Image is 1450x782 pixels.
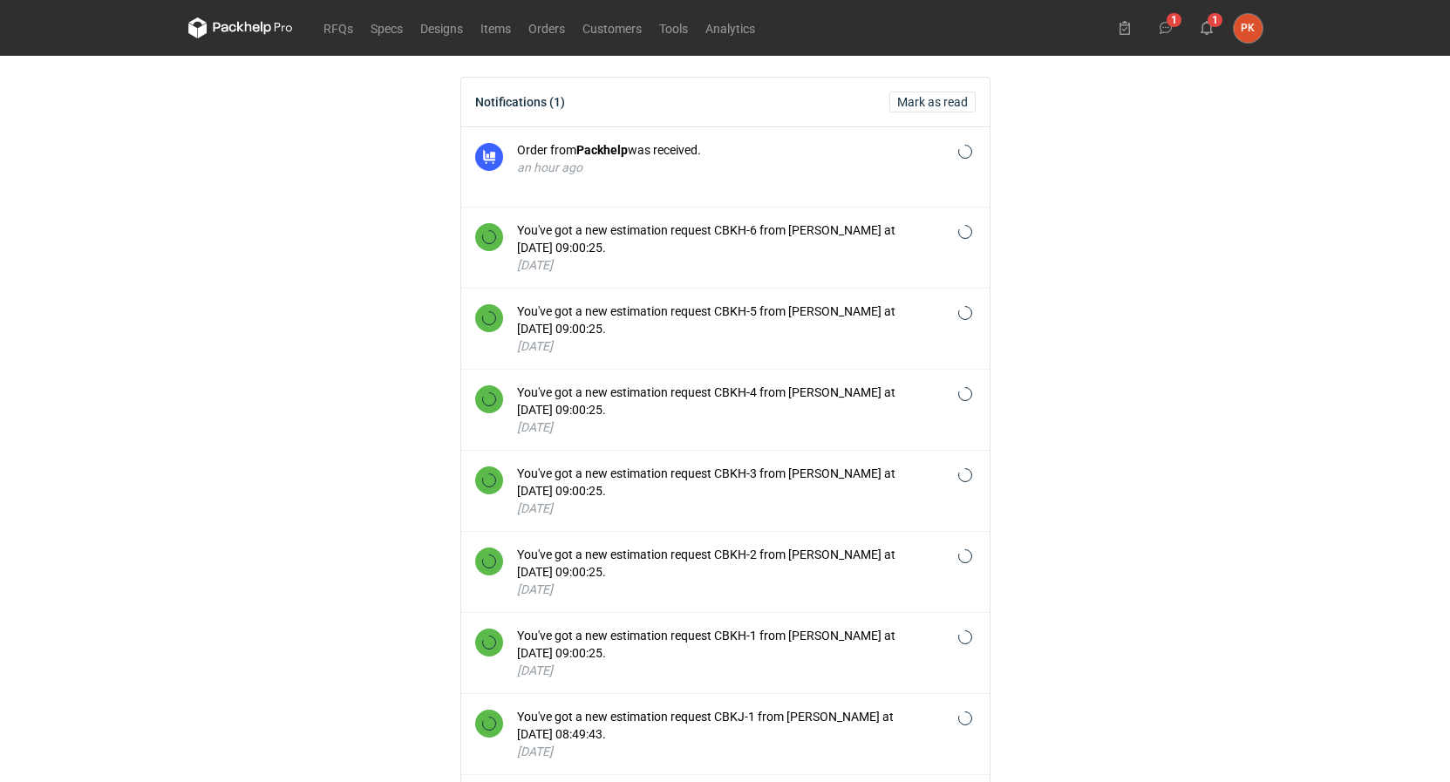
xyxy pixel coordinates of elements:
[475,95,565,109] div: Notifications (1)
[517,581,941,598] div: [DATE]
[517,256,941,274] div: [DATE]
[315,17,362,38] a: RFQs
[576,143,628,157] strong: Packhelp
[1234,14,1263,43] div: Paulina Kempara
[517,221,941,256] div: You've got a new estimation request CBKH-6 from [PERSON_NAME] at [DATE] 09:00:25.
[517,546,941,598] button: You've got a new estimation request CBKH-2 from [PERSON_NAME] at [DATE] 09:00:25.[DATE]
[472,17,520,38] a: Items
[517,627,941,662] div: You've got a new estimation request CBKH-1 from [PERSON_NAME] at [DATE] 09:00:25.
[517,384,941,418] div: You've got a new estimation request CBKH-4 from [PERSON_NAME] at [DATE] 09:00:25.
[412,17,472,38] a: Designs
[517,303,941,337] div: You've got a new estimation request CBKH-5 from [PERSON_NAME] at [DATE] 09:00:25.
[574,17,650,38] a: Customers
[517,627,941,679] button: You've got a new estimation request CBKH-1 from [PERSON_NAME] at [DATE] 09:00:25.[DATE]
[1234,14,1263,43] button: PK
[188,17,293,38] svg: Packhelp Pro
[517,221,941,274] button: You've got a new estimation request CBKH-6 from [PERSON_NAME] at [DATE] 09:00:25.[DATE]
[517,141,941,159] div: Order from was received.
[517,337,941,355] div: [DATE]
[362,17,412,38] a: Specs
[697,17,764,38] a: Analytics
[650,17,697,38] a: Tools
[897,96,968,108] span: Mark as read
[517,708,941,743] div: You've got a new estimation request CBKJ-1 from [PERSON_NAME] at [DATE] 08:49:43.
[1152,14,1180,42] button: 1
[517,384,941,436] button: You've got a new estimation request CBKH-4 from [PERSON_NAME] at [DATE] 09:00:25.[DATE]
[517,418,941,436] div: [DATE]
[517,500,941,517] div: [DATE]
[517,662,941,679] div: [DATE]
[1193,14,1221,42] button: 1
[517,141,941,176] button: Order fromPackhelpwas received.an hour ago
[517,159,941,176] div: an hour ago
[889,92,976,112] button: Mark as read
[517,465,941,517] button: You've got a new estimation request CBKH-3 from [PERSON_NAME] at [DATE] 09:00:25.[DATE]
[517,303,941,355] button: You've got a new estimation request CBKH-5 from [PERSON_NAME] at [DATE] 09:00:25.[DATE]
[520,17,574,38] a: Orders
[517,465,941,500] div: You've got a new estimation request CBKH-3 from [PERSON_NAME] at [DATE] 09:00:25.
[517,546,941,581] div: You've got a new estimation request CBKH-2 from [PERSON_NAME] at [DATE] 09:00:25.
[517,708,941,760] button: You've got a new estimation request CBKJ-1 from [PERSON_NAME] at [DATE] 08:49:43.[DATE]
[517,743,941,760] div: [DATE]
